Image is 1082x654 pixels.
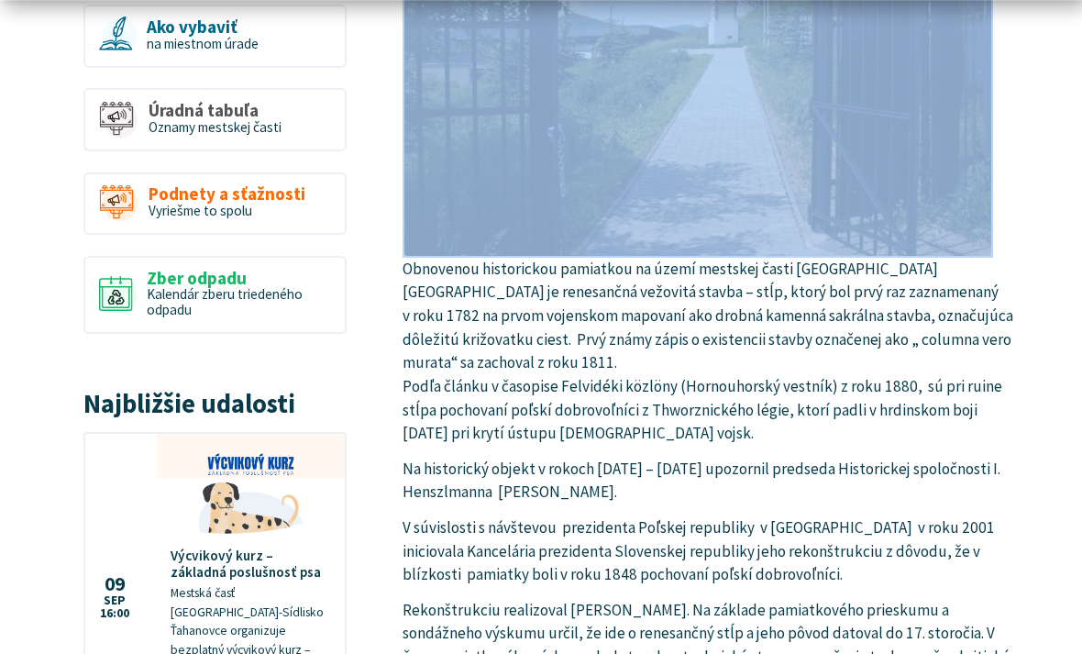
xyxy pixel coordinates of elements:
[147,269,331,288] span: Zber odpadu
[149,202,252,219] span: Vyriešme to spolu
[100,575,129,594] span: 09
[147,17,259,37] span: Ako vybaviť
[147,35,259,52] span: na miestnom úrade
[100,607,129,620] span: 16:00
[149,101,282,120] span: Úradná tabuľa
[403,458,1021,504] p: Na historický objekt v rokoch [DATE] – [DATE] upozornil predseda Historickej spoločnosti I. Hensz...
[147,285,303,318] span: Kalendár zberu triedeného odpadu
[83,172,347,236] a: Podnety a sťažnosti Vyriešme to spolu
[83,390,347,418] h3: Najbližšie udalosti
[100,594,129,607] span: sep
[83,88,347,151] a: Úradná tabuľa Oznamy mestskej časti
[171,548,331,581] h4: Výcvikový kurz – základná poslušnosť psa
[83,5,347,68] a: Ako vybaviť na miestnom úrade
[149,118,282,136] span: Oznamy mestskej časti
[403,516,1021,587] p: V súvislosti s návštevou prezidenta Poľskej republiky v [GEOGRAPHIC_DATA] v roku 2001 iniciovala ...
[83,256,347,334] a: Zber odpadu Kalendár zberu triedeného odpadu
[149,184,305,204] span: Podnety a sťažnosti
